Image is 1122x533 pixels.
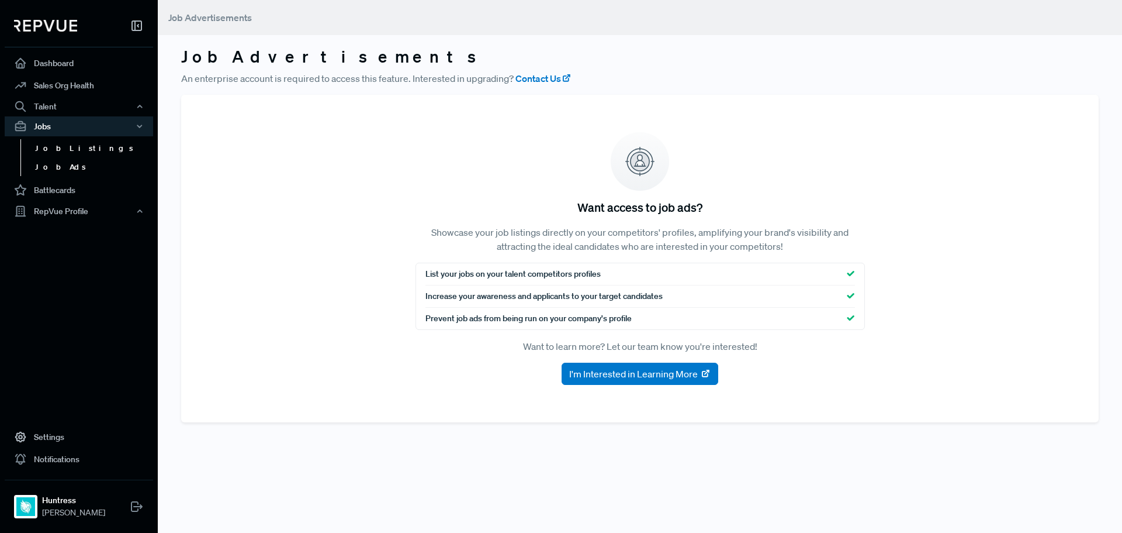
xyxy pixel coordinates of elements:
a: Notifications [5,448,153,470]
img: RepVue [14,20,77,32]
button: RepVue Profile [5,201,153,221]
a: Job Ads [20,158,169,177]
span: Increase your awareness and applicants to your target candidates [425,290,663,302]
p: Showcase your job listings directly on your competitors' profiles, amplifying your brand's visibi... [415,225,865,253]
strong: Huntress [42,494,105,507]
button: Jobs [5,116,153,136]
h5: Want access to job ads? [577,200,702,214]
a: Settings [5,426,153,448]
span: I'm Interested in Learning More [569,367,698,381]
a: Dashboard [5,52,153,74]
a: Battlecards [5,179,153,201]
button: Talent [5,97,153,116]
a: HuntressHuntress[PERSON_NAME] [5,480,153,524]
span: Job Advertisements [168,12,252,23]
h3: Job Advertisements [181,47,1099,67]
span: [PERSON_NAME] [42,507,105,519]
a: Contact Us [515,71,572,85]
a: Sales Org Health [5,74,153,97]
a: Job Listings [20,139,169,158]
span: Prevent job ads from being run on your company's profile [425,312,632,325]
img: Huntress [16,497,35,516]
p: Want to learn more? Let our team know you're interested! [415,339,865,353]
span: List your jobs on your talent competitors profiles [425,268,601,280]
p: An enterprise account is required to access this feature. Interested in upgrading? [181,71,1099,85]
button: I'm Interested in Learning More [562,363,718,385]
